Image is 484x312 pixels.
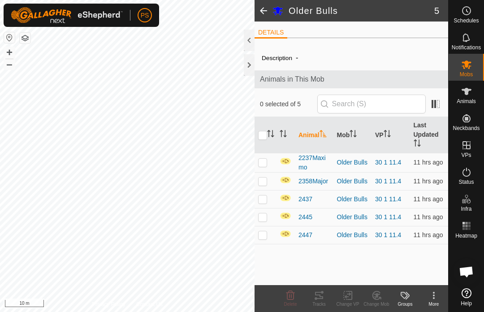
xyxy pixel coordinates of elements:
[280,176,291,184] img: In Progress
[298,212,312,222] span: 2445
[320,131,327,139] p-sorticon: Activate to sort
[455,233,477,238] span: Heatmap
[414,231,443,238] span: 2 Oct 2025 at 7:26 pm
[260,100,317,109] span: 0 selected of 5
[267,131,274,139] p-sorticon: Activate to sort
[461,206,471,212] span: Infra
[333,117,372,153] th: Mob
[454,18,479,23] span: Schedules
[298,195,312,204] span: 2437
[414,195,443,203] span: 2 Oct 2025 at 7:26 pm
[141,11,149,20] span: PS
[452,45,481,50] span: Notifications
[457,99,476,104] span: Animals
[391,301,419,308] div: Groups
[92,300,125,308] a: Privacy Policy
[262,55,292,61] label: Description
[460,72,473,77] span: Mobs
[305,301,333,308] div: Tracks
[292,50,302,65] span: -
[414,159,443,166] span: 2 Oct 2025 at 7:26 pm
[20,33,30,43] button: Map Layers
[375,213,401,221] a: 30 1 11.4
[11,7,123,23] img: Gallagher Logo
[362,301,391,308] div: Change Mob
[284,302,297,307] span: Delete
[136,300,163,308] a: Contact Us
[414,213,443,221] span: 2 Oct 2025 at 7:26 pm
[4,47,15,58] button: +
[298,177,328,186] span: 2358Major
[317,95,426,113] input: Search (S)
[384,131,391,139] p-sorticon: Activate to sort
[289,5,434,16] h2: Older Bulls
[337,177,368,186] div: Older Bulls
[337,158,368,167] div: Older Bulls
[4,59,15,69] button: –
[298,230,312,240] span: 2447
[280,131,287,139] p-sorticon: Activate to sort
[375,231,401,238] a: 30 1 11.4
[337,212,368,222] div: Older Bulls
[375,195,401,203] a: 30 1 11.4
[434,4,439,17] span: 5
[453,126,480,131] span: Neckbands
[280,230,291,238] img: In Progress
[280,212,291,220] img: In Progress
[295,117,333,153] th: Animal
[255,28,287,39] li: DETAILS
[375,159,401,166] a: 30 1 11.4
[350,131,357,139] p-sorticon: Activate to sort
[280,157,291,165] img: In Progress
[414,141,421,148] p-sorticon: Activate to sort
[461,152,471,158] span: VPs
[414,178,443,185] span: 2 Oct 2025 at 7:26 pm
[298,153,330,172] span: 2237Maximo
[375,178,401,185] a: 30 1 11.4
[372,117,410,153] th: VP
[410,117,449,153] th: Last Updated
[337,230,368,240] div: Older Bulls
[449,285,484,310] a: Help
[461,301,472,306] span: Help
[419,301,448,308] div: More
[453,258,480,285] div: Open chat
[4,32,15,43] button: Reset Map
[260,74,443,85] span: Animals in This Mob
[333,301,362,308] div: Change VP
[458,179,474,185] span: Status
[337,195,368,204] div: Older Bulls
[280,194,291,202] img: In Progress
